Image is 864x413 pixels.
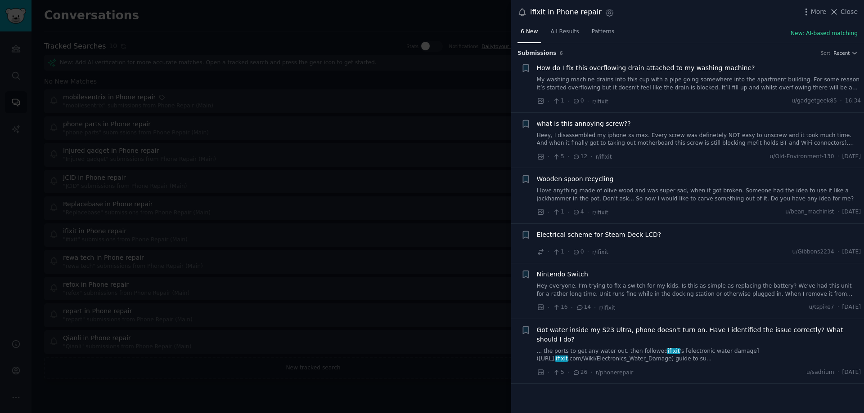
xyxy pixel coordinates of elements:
span: More [811,7,827,17]
span: r/ifixit [592,209,608,216]
span: · [837,248,839,256]
span: r/ifixit [596,154,612,160]
a: 6 New [517,25,541,43]
span: · [548,303,549,312]
span: 0 [572,248,584,256]
span: u/sadrium [806,369,834,377]
span: ifixit [667,348,680,354]
span: 6 [560,50,563,56]
a: Got water inside my S23 Ultra, phone doesn't turn on. Have I identified the issue correctly? What... [537,325,861,344]
span: r/ifixit [592,98,608,105]
div: Sort [821,50,831,56]
span: · [567,97,569,106]
span: 16:34 [845,97,861,105]
span: · [590,368,592,377]
a: Electrical scheme for Steam Deck LCD? [537,230,661,240]
span: · [594,303,596,312]
span: 1 [553,248,564,256]
a: Wooden spoon recycling [537,174,614,184]
span: · [548,152,549,161]
span: · [567,247,569,257]
span: 4 [572,208,584,216]
span: [DATE] [842,303,861,311]
span: 14 [576,303,591,311]
a: Hey everyone, I’m trying to fix a switch for my kids. Is this as simple as replacing the battery?... [537,282,861,298]
span: u/Old-Environment-130 [770,153,834,161]
span: Submission s [517,49,557,58]
span: 1 [553,97,564,105]
span: · [837,153,839,161]
span: 1 [553,208,564,216]
span: u/gadgetgeek85 [792,97,837,105]
a: Patterns [589,25,617,43]
span: 6 New [521,28,538,36]
span: u/Gibbons2234 [792,248,834,256]
span: · [840,97,842,105]
a: All Results [547,25,582,43]
span: 26 [572,369,587,377]
span: · [548,368,549,377]
div: ifixit in Phone repair [530,7,602,18]
span: · [590,152,592,161]
a: what is this annoying screw?? [537,119,631,129]
span: · [837,303,839,311]
span: All Results [550,28,579,36]
button: More [801,7,827,17]
span: 0 [572,97,584,105]
span: · [548,247,549,257]
span: Patterns [592,28,614,36]
span: [DATE] [842,248,861,256]
button: Recent [833,50,858,56]
a: I love anything made of olive wood and was super sad, when it got broken. Someone had the idea to... [537,187,861,203]
span: Recent [833,50,850,56]
button: Close [829,7,858,17]
span: Close [841,7,858,17]
span: r/ifixit [592,249,608,255]
span: 5 [553,153,564,161]
a: Nintendo Switch [537,270,588,279]
span: · [587,97,589,106]
button: New: AI-based matching [791,30,858,38]
span: · [837,369,839,377]
span: · [567,208,569,217]
span: u/bean_machinist [785,208,834,216]
span: · [548,208,549,217]
span: · [567,368,569,377]
span: [DATE] [842,153,861,161]
span: · [548,97,549,106]
span: r/phonerepair [596,369,634,376]
a: How do I fix this overflowing drain attached to my washing machine? [537,63,755,73]
span: · [837,208,839,216]
span: ifixit [555,355,568,362]
a: ... the ports to get any water out, then followedifixit's [electronic water damage]([URL].ifixit.... [537,347,861,363]
span: r/ifixit [599,305,616,311]
span: · [587,247,589,257]
span: 5 [553,369,564,377]
span: · [567,152,569,161]
span: · [587,208,589,217]
a: Heey, I disassembled my iphone xs max. Every screw was definetely NOT easy to unscrew and it took... [537,132,861,147]
span: · [571,303,573,312]
span: [DATE] [842,369,861,377]
span: 16 [553,303,567,311]
span: [DATE] [842,208,861,216]
span: u/tspike7 [809,303,834,311]
span: 12 [572,153,587,161]
a: My washing machine drains into this cup with a pipe going somewhere into the apartment building. ... [537,76,861,92]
